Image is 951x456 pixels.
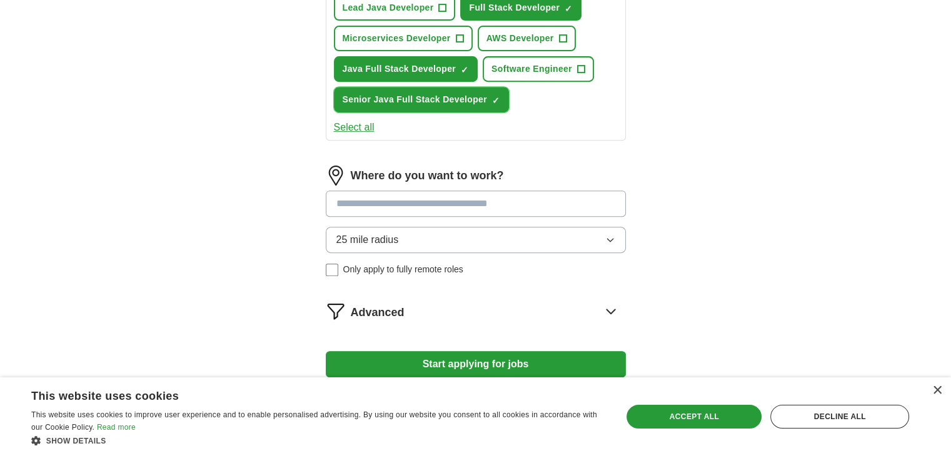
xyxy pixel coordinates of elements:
[46,437,106,445] span: Show details
[326,264,338,276] input: Only apply to fully remote roles
[343,62,456,76] span: Java Full Stack Developer
[626,405,762,429] div: Accept all
[31,385,573,404] div: This website uses cookies
[334,26,473,51] button: Microservices Developer
[491,62,572,76] span: Software Engineer
[343,263,463,276] span: Only apply to fully remote roles
[336,232,399,247] span: 25 mile radius
[334,56,478,82] button: Java Full Stack Developer✓
[486,32,554,45] span: AWS Developer
[461,65,468,75] span: ✓
[343,93,487,106] span: Senior Java Full Stack Developer
[97,423,136,432] a: Read more, opens a new window
[770,405,909,429] div: Decline all
[483,56,594,82] button: Software Engineer
[565,4,572,14] span: ✓
[326,351,626,377] button: Start applying for jobs
[31,434,605,447] div: Show details
[351,304,405,321] span: Advanced
[343,1,434,14] span: Lead Java Developer
[351,167,504,184] label: Where do you want to work?
[334,120,375,135] button: Select all
[478,26,576,51] button: AWS Developer
[326,166,346,186] img: location.png
[334,87,509,112] button: Senior Java Full Stack Developer✓
[492,96,500,106] span: ✓
[932,386,942,395] div: Close
[326,227,626,253] button: 25 mile radius
[469,1,560,14] span: Full Stack Developer
[343,32,451,45] span: Microservices Developer
[326,301,346,321] img: filter
[31,410,597,432] span: This website uses cookies to improve user experience and to enable personalised advertising. By u...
